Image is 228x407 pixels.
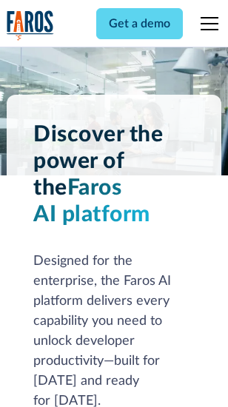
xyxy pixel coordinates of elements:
[192,6,221,41] div: menu
[33,121,195,228] h1: Discover the power of the
[7,10,54,41] img: Logo of the analytics and reporting company Faros.
[33,177,150,226] span: Faros AI platform
[7,10,54,41] a: home
[96,8,183,39] a: Get a demo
